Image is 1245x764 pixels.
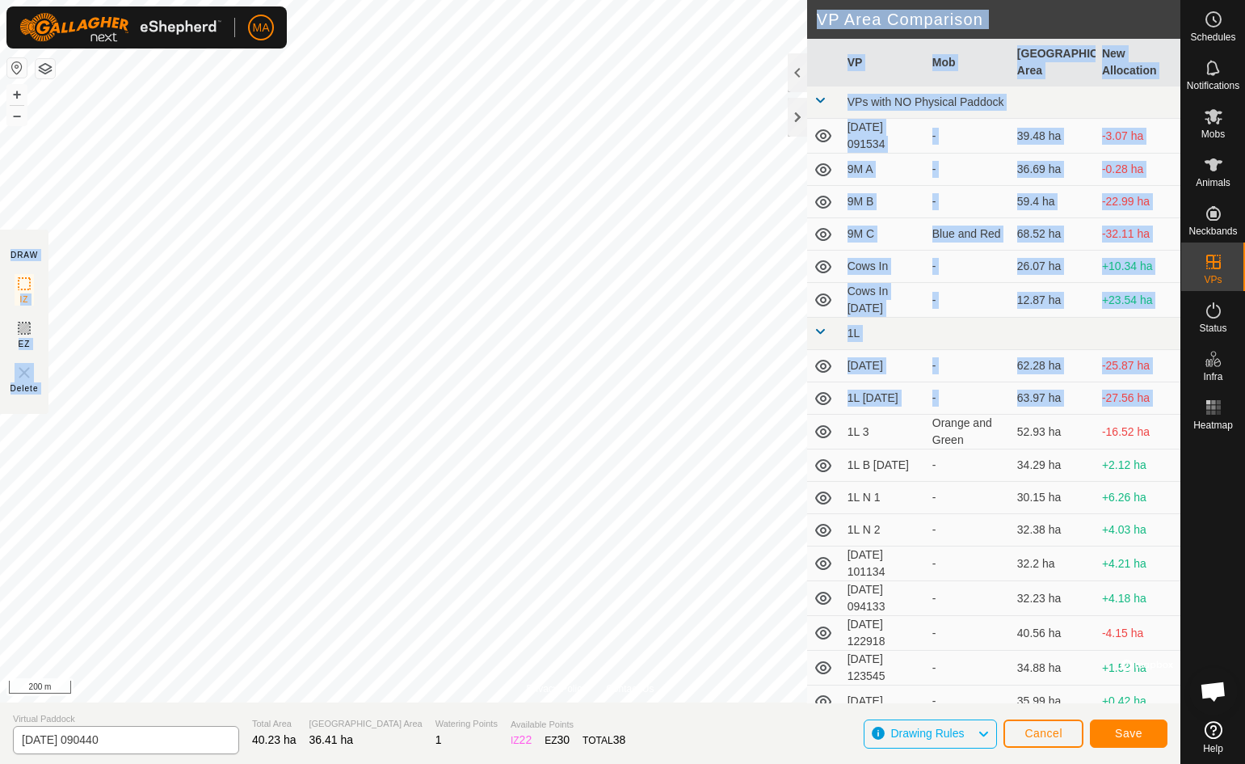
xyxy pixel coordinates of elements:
[1011,39,1096,87] th: [GEOGRAPHIC_DATA] Area
[1190,32,1235,42] span: Schedules
[1011,186,1096,218] td: 59.4 ha
[841,651,926,686] td: [DATE] 123545
[511,718,625,732] span: Available Points
[1096,382,1180,415] td: -27.56 ha
[36,59,55,78] button: Map Layers
[841,119,926,154] td: [DATE] 091534
[1201,129,1225,139] span: Mobs
[932,489,1004,506] div: -
[841,283,926,318] td: Cows In [DATE]
[1011,547,1096,581] td: 32.2 ha
[932,555,1004,572] div: -
[932,693,1004,710] div: -
[1096,119,1180,154] td: -3.07 ha
[841,218,926,251] td: 9M C
[1096,39,1180,87] th: New Allocation
[557,733,570,746] span: 30
[1011,482,1096,514] td: 30.15 ha
[841,251,926,283] td: Cows In
[1011,283,1096,318] td: 12.87 ha
[1096,218,1180,251] td: -32.11 ha
[11,249,38,261] div: DRAW
[1096,350,1180,382] td: -25.87 ha
[1096,651,1180,686] td: +1.53 ha
[1011,581,1096,616] td: 32.23 ha
[606,682,654,696] a: Contact Us
[1011,154,1096,186] td: 36.69 ha
[1204,275,1222,285] span: VPs
[841,616,926,651] td: [DATE] 122918
[19,13,221,42] img: Gallagher Logo
[841,39,926,87] th: VP
[435,733,442,746] span: 1
[13,712,239,726] span: Virtual Paddock
[932,128,1004,145] div: -
[1203,744,1223,753] span: Help
[1003,720,1083,748] button: Cancel
[932,590,1004,607] div: -
[841,581,926,616] td: [DATE] 094133
[19,338,31,350] span: EZ
[932,357,1004,374] div: -
[1188,226,1237,236] span: Neckbands
[1011,415,1096,450] td: 52.93 ha
[841,415,926,450] td: 1L 3
[1011,251,1096,283] td: 26.07 ha
[841,514,926,547] td: 1L N 2
[583,732,625,749] div: TOTAL
[1011,382,1096,415] td: 63.97 ha
[1096,154,1180,186] td: -0.28 ha
[1115,727,1142,740] span: Save
[932,521,1004,538] div: -
[1096,514,1180,547] td: +4.03 ha
[841,450,926,482] td: 1L B [DATE]
[932,226,1004,243] div: Blue and Red
[932,457,1004,474] div: -
[1011,616,1096,651] td: 40.56 ha
[309,717,423,731] span: [GEOGRAPHIC_DATA] Area
[1196,178,1230,188] span: Animals
[1096,482,1180,514] td: +6.26 ha
[252,717,297,731] span: Total Area
[1096,450,1180,482] td: +2.12 ha
[1096,186,1180,218] td: -22.99 ha
[309,733,354,746] span: 36.41 ha
[1024,727,1062,740] span: Cancel
[20,293,29,306] span: IZ
[1011,686,1096,718] td: 35.99 ha
[848,95,1004,108] span: VPs with NO Physical Paddock
[1187,81,1239,91] span: Notifications
[1203,372,1222,382] span: Infra
[1096,283,1180,318] td: +23.54 ha
[1096,251,1180,283] td: +10.34 ha
[1189,667,1238,715] a: Open chat
[253,19,270,36] span: MA
[848,327,860,340] span: 1L
[435,717,498,731] span: Watering Points
[1011,119,1096,154] td: 39.48 ha
[841,547,926,581] td: [DATE] 101134
[926,39,1011,87] th: Mob
[15,363,34,382] img: VP
[1011,450,1096,482] td: 34.29 ha
[932,193,1004,210] div: -
[1096,415,1180,450] td: -16.52 ha
[932,161,1004,178] div: -
[1199,323,1226,333] span: Status
[1090,720,1167,748] button: Save
[545,732,570,749] div: EZ
[1193,420,1233,430] span: Heatmap
[1096,616,1180,651] td: -4.15 ha
[841,154,926,186] td: 9M A
[519,733,532,746] span: 22
[1096,547,1180,581] td: +4.21 ha
[7,58,27,78] button: Reset Map
[932,660,1004,677] div: -
[932,258,1004,275] div: -
[526,682,587,696] a: Privacy Policy
[613,733,626,746] span: 38
[1011,514,1096,547] td: 32.38 ha
[841,686,926,718] td: [DATE]
[932,625,1004,642] div: -
[1011,218,1096,251] td: 68.52 ha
